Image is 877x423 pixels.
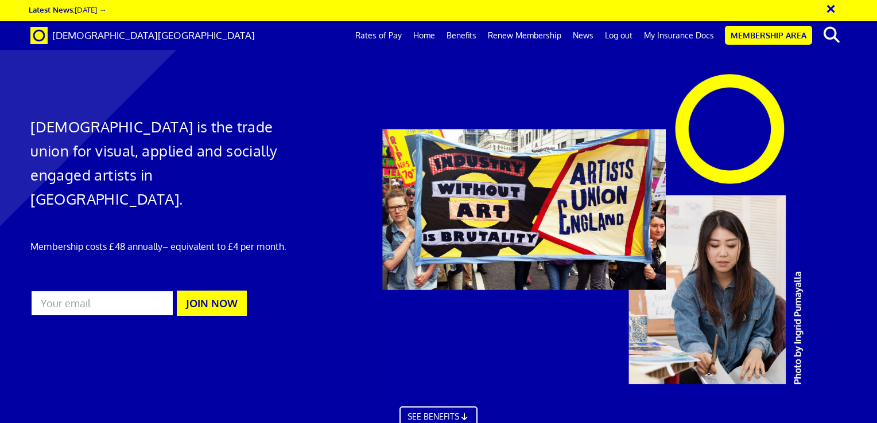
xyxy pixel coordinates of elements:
strong: Latest News: [29,5,75,14]
a: My Insurance Docs [638,21,720,50]
a: Renew Membership [482,21,567,50]
a: Benefits [441,21,482,50]
button: search [814,23,849,47]
span: [DEMOGRAPHIC_DATA][GEOGRAPHIC_DATA] [52,29,255,41]
button: JOIN NOW [177,291,247,316]
a: Latest News:[DATE] → [29,5,106,14]
p: Membership costs £48 annually – equivalent to £4 per month. [30,240,291,253]
h1: [DEMOGRAPHIC_DATA] is the trade union for visual, applied and socially engaged artists in [GEOGRA... [30,115,291,211]
a: Membership Area [725,26,812,45]
a: Rates of Pay [350,21,408,50]
a: Log out [599,21,638,50]
a: Home [408,21,441,50]
a: Brand [DEMOGRAPHIC_DATA][GEOGRAPHIC_DATA] [22,21,263,50]
input: Your email [30,290,174,316]
a: News [567,21,599,50]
